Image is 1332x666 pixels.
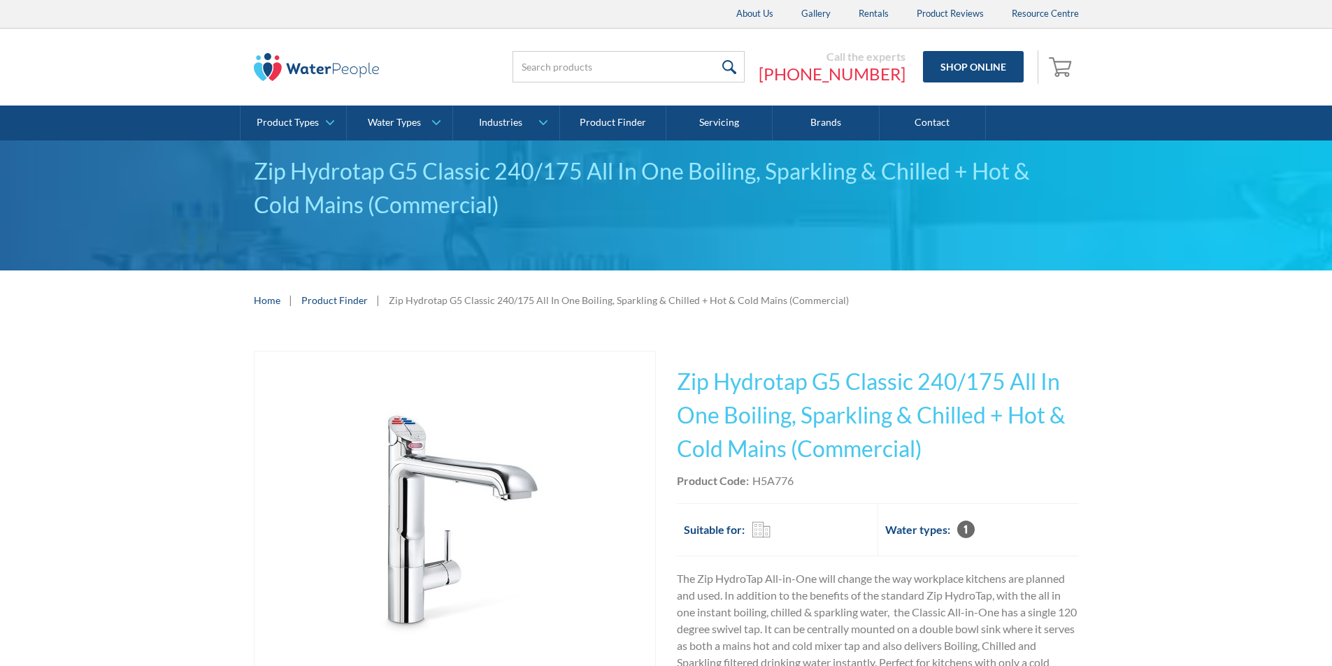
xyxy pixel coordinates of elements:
[880,106,986,140] a: Contact
[885,521,950,538] h2: Water types:
[257,117,319,129] div: Product Types
[301,293,368,307] a: Product Finder
[752,472,794,489] div: H5A776
[677,474,749,487] strong: Product Code:
[677,365,1079,465] h1: Zip Hydrotap G5 Classic 240/175 All In One Boiling, Sparkling & Chilled + Hot & Cold Mains (Comme...
[254,53,380,81] img: The Water People
[254,154,1079,222] div: Zip Hydrotap G5 Classic 240/175 All In One Boiling, Sparkling & Chilled + Hot & Cold Mains (Comme...
[368,117,421,129] div: Water Types
[513,51,745,82] input: Search products
[254,293,280,307] a: Home
[1049,55,1075,78] img: shopping cart
[759,50,905,64] div: Call the experts
[773,106,879,140] a: Brands
[375,291,382,308] div: |
[666,106,773,140] a: Servicing
[479,117,522,129] div: Industries
[759,64,905,85] a: [PHONE_NUMBER]
[1045,50,1079,84] a: Open empty cart
[684,521,745,538] h2: Suitable for:
[923,51,1024,82] a: Shop Online
[389,293,849,307] div: Zip Hydrotap G5 Classic 240/175 All In One Boiling, Sparkling & Chilled + Hot & Cold Mains (Comme...
[453,106,559,140] a: Industries
[287,291,294,308] div: |
[241,106,346,140] a: Product Types
[347,106,452,140] a: Water Types
[560,106,666,140] a: Product Finder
